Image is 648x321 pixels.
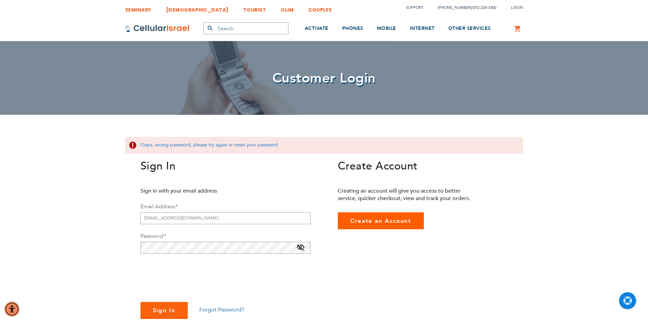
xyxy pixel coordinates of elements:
span: Create Account [338,159,418,174]
a: COUPLES [308,2,332,14]
span: Create an Account [350,217,412,225]
span: ACTIVATE [305,25,329,32]
a: [DEMOGRAPHIC_DATA] [166,2,229,14]
span: Customer Login [272,69,376,88]
a: MOBILE [377,16,396,41]
a: INTERNET [410,16,435,41]
button: Sign In [140,302,188,319]
span: Login [511,5,523,10]
p: Creating an account will give you access to better service, quicker checkout, view and track your... [338,187,476,202]
span: Sign In [153,306,176,314]
span: MOBILE [377,25,396,32]
input: Search [203,22,288,34]
span: OTHER SERVICES [448,25,491,32]
a: Create an Account [338,212,424,229]
iframe: reCAPTCHA [140,262,244,288]
label: Password [140,232,166,240]
span: PHONES [342,25,363,32]
a: ACTIVATE [305,16,329,41]
div: Oops, wrong password, please try again or reset your password [125,137,523,154]
a: 072-224-3300 [473,5,496,10]
a: OTHER SERVICES [448,16,491,41]
a: PHONES [342,16,363,41]
a: SEMINARY [125,2,151,14]
a: Support [406,5,423,10]
span: INTERNET [410,25,435,32]
img: Cellular Israel Logo [125,24,190,33]
a: OLIM [281,2,294,14]
span: Sign In [140,159,176,174]
li: / [431,3,496,13]
p: Sign in with your email address [140,187,278,195]
label: Email Address [140,203,178,210]
a: TOURIST [243,2,266,14]
input: Email [140,212,311,224]
a: [PHONE_NUMBER] [438,5,472,10]
a: Forgot Password? [199,306,244,314]
div: Accessibility Menu [4,302,19,317]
